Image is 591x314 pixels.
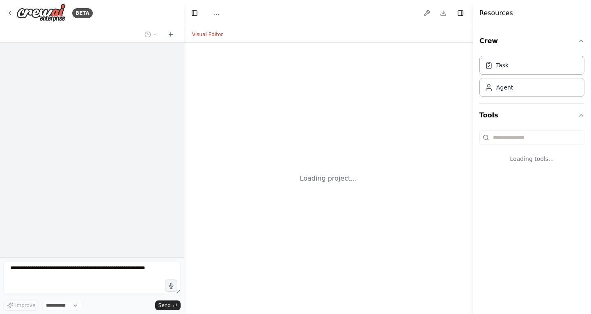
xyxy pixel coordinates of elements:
[479,30,584,53] button: Crew
[158,302,171,309] span: Send
[16,4,66,22] img: Logo
[479,8,513,18] h4: Resources
[164,30,177,39] button: Start a new chat
[214,9,219,17] span: ...
[187,30,228,39] button: Visual Editor
[141,30,161,39] button: Switch to previous chat
[3,300,39,311] button: Improve
[15,302,35,309] span: Improve
[496,83,513,92] div: Agent
[300,174,357,183] div: Loading project...
[479,104,584,127] button: Tools
[479,53,584,103] div: Crew
[496,61,509,69] div: Task
[214,9,219,17] nav: breadcrumb
[165,280,177,292] button: Click to speak your automation idea
[479,148,584,170] div: Loading tools...
[479,127,584,176] div: Tools
[155,300,181,310] button: Send
[189,7,200,19] button: Hide left sidebar
[72,8,93,18] div: BETA
[455,7,466,19] button: Hide right sidebar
